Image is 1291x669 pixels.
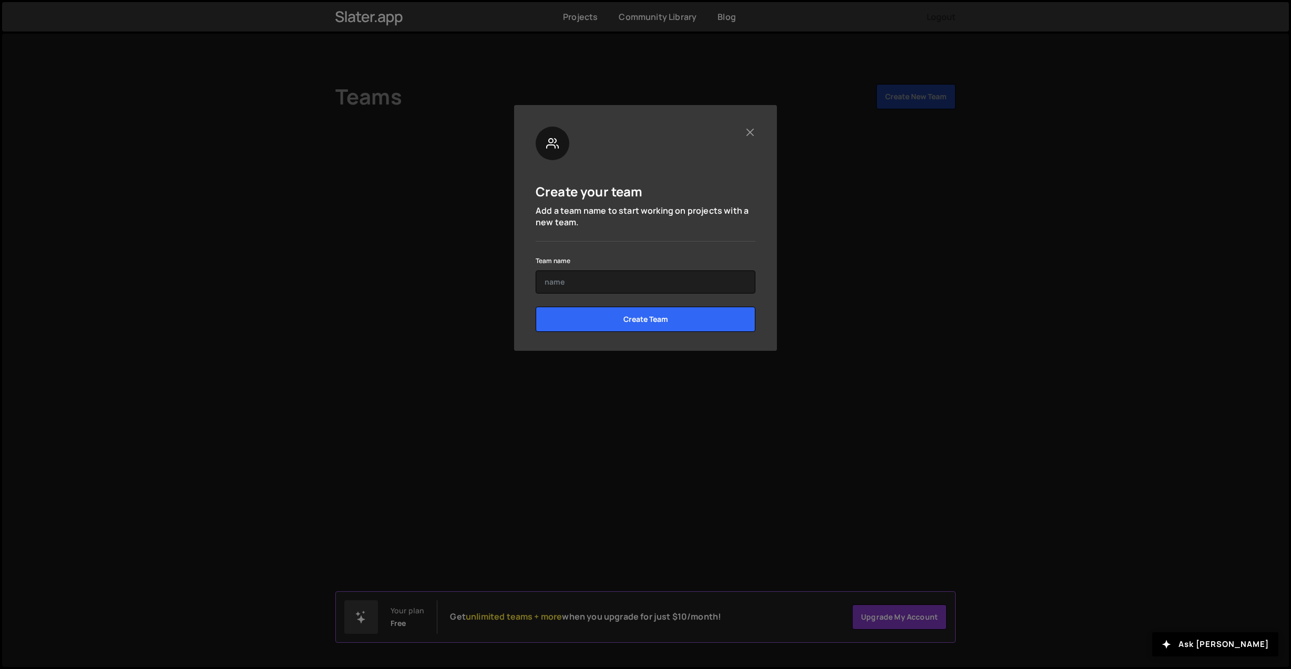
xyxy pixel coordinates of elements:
[536,183,643,200] h5: Create your team
[744,127,755,138] button: Close
[536,256,570,266] label: Team name
[536,307,755,332] input: Create Team
[536,270,755,294] input: name
[536,205,755,228] p: Add a team name to start working on projects with a new team.
[1152,632,1278,656] button: Ask [PERSON_NAME]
